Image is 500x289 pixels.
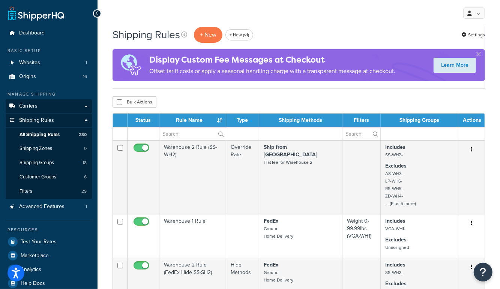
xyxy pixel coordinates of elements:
[385,244,409,251] small: Unassigned
[6,227,92,233] div: Resources
[20,174,56,180] span: Customer Groups
[474,263,492,282] button: Open Resource Center
[159,114,226,127] th: Rule Name : activate to sort column ascending
[86,204,87,210] span: 1
[6,70,92,84] li: Origins
[113,49,149,81] img: duties-banner-06bc72dcb5fe05cb3f9472aba00be2ae8eb53ab6f0d8bb03d382ba314ac3c341.png
[385,151,403,158] small: SS-WH2-
[79,132,87,138] span: 230
[83,73,87,80] span: 16
[6,235,92,249] a: Test Your Rates
[385,280,407,288] strong: Excludes
[385,217,405,225] strong: Includes
[381,114,458,127] th: Shipping Groups
[20,132,60,138] span: All Shipping Rules
[86,60,87,66] span: 1
[342,127,380,140] input: Search
[385,143,405,151] strong: Includes
[19,204,65,210] span: Advanced Features
[6,56,92,70] li: Websites
[461,30,485,40] a: Settings
[6,99,92,113] a: Carriers
[6,170,92,184] a: Customer Groups 6
[6,48,92,54] div: Basic Setup
[264,269,293,283] small: Ground Home Delivery
[6,200,92,214] li: Advanced Features
[159,127,226,140] input: Search
[6,142,92,156] li: Shipping Zones
[149,66,395,76] p: Offset tariff costs or apply a seasonal handling charge with a transparent message at checkout.
[6,26,92,40] a: Dashboard
[385,269,403,276] small: SS-WH2-
[264,225,293,240] small: Ground Home Delivery
[113,96,156,108] button: Bulk Actions
[6,200,92,214] a: Advanced Features 1
[6,184,92,198] a: Filters 29
[259,114,342,127] th: Shipping Methods
[6,184,92,198] li: Filters
[83,160,87,166] span: 18
[6,70,92,84] a: Origins 16
[342,214,381,258] td: Weight 0-99.99lbs (VGA-WH1)
[385,162,407,170] strong: Excludes
[194,27,222,42] p: + New
[6,263,92,276] a: Analytics
[6,142,92,156] a: Shipping Zones 0
[113,27,180,42] h1: Shipping Rules
[149,54,395,66] h4: Display Custom Fee Messages at Checkout
[385,261,405,269] strong: Includes
[159,140,226,214] td: Warehouse 2 Rule (SS-WH2)
[434,58,476,73] a: Learn More
[19,103,38,109] span: Carriers
[84,174,87,180] span: 6
[81,188,87,195] span: 29
[6,114,92,127] a: Shipping Rules
[6,114,92,199] li: Shipping Rules
[6,170,92,184] li: Customer Groups
[264,261,278,269] strong: FedEx
[20,145,52,152] span: Shipping Zones
[226,114,259,127] th: Type
[6,128,92,142] a: All Shipping Rules 230
[20,188,32,195] span: Filters
[6,156,92,170] li: Shipping Groups
[21,280,45,287] span: Help Docs
[8,6,64,21] a: ShipperHQ Home
[6,56,92,70] a: Websites 1
[264,143,317,159] strong: Ship from [GEOGRAPHIC_DATA]
[6,249,92,262] a: Marketplace
[385,170,416,207] small: AS-WH3- LP-WH6- RS-WH5- ZD-WH4- ... (Plus 5 more)
[385,236,407,244] strong: Excludes
[159,214,226,258] td: Warehouse 1 Rule
[84,145,87,152] span: 0
[128,114,159,127] th: Status
[20,160,54,166] span: Shipping Groups
[19,60,40,66] span: Websites
[21,239,57,245] span: Test Your Rates
[385,225,405,232] small: VGA-WH1-
[6,91,92,97] div: Manage Shipping
[21,253,49,259] span: Marketplace
[458,114,485,127] th: Actions
[19,117,54,124] span: Shipping Rules
[264,159,312,166] small: Flat fee for Warehouse 2
[6,128,92,142] li: All Shipping Rules
[264,217,278,225] strong: FedEx
[226,140,259,214] td: Override Rate
[21,267,41,273] span: Analytics
[19,30,45,36] span: Dashboard
[19,73,36,80] span: Origins
[6,156,92,170] a: Shipping Groups 18
[225,29,253,40] a: + New (v1)
[342,114,381,127] th: Filters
